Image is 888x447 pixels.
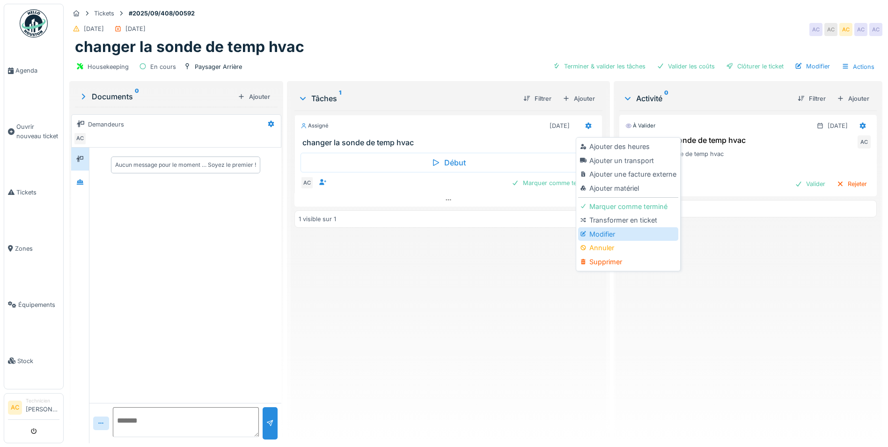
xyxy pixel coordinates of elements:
[578,181,678,195] div: Ajouter matériel
[559,92,599,105] div: Ajouter
[824,23,837,36] div: AC
[653,60,719,73] div: Valider les coûts
[79,91,234,102] div: Documents
[578,154,678,168] div: Ajouter un transport
[549,60,649,73] div: Terminer & valider les tâches
[301,153,596,172] div: Début
[578,200,678,214] div: Marquer comme terminé
[722,60,787,73] div: Clôturer le ticket
[26,397,59,417] li: [PERSON_NAME]
[578,213,678,227] div: Transformer en ticket
[833,92,873,105] div: Ajouter
[578,227,678,241] div: Modifier
[839,23,852,36] div: AC
[791,60,834,73] div: Modifier
[869,23,882,36] div: AC
[125,9,198,18] strong: #2025/09/408/00592
[26,397,59,404] div: Technicien
[299,215,336,223] div: 1 visible sur 1
[794,92,829,105] div: Filtrer
[16,122,59,140] span: Ouvrir nouveau ticket
[115,161,256,169] div: Aucun message pour le moment … Soyez le premier !
[125,24,146,33] div: [DATE]
[94,9,114,18] div: Tickets
[854,23,867,36] div: AC
[828,121,848,130] div: [DATE]
[15,66,59,75] span: Agenda
[15,244,59,253] span: Zones
[298,93,516,104] div: Tâches
[75,38,304,56] h1: changer la sonde de temp hvac
[16,188,59,197] span: Tickets
[17,357,59,365] span: Stock
[833,178,871,190] div: Rejeter
[20,9,48,37] img: Badge_color-CXgf-gQk.svg
[135,91,139,102] sup: 0
[858,135,871,149] div: AC
[88,120,124,129] div: Demandeurs
[578,167,678,181] div: Ajouter une facture externe
[625,122,655,130] div: À valider
[301,176,314,189] div: AC
[88,62,129,71] div: Housekeeping
[508,177,596,189] div: Marquer comme terminé
[150,62,176,71] div: En cours
[550,121,570,130] div: [DATE]
[195,62,242,71] div: Paysager Arrière
[234,90,274,103] div: Ajouter
[84,24,104,33] div: [DATE]
[73,132,87,145] div: AC
[623,93,790,104] div: Activité
[664,93,668,104] sup: 0
[301,122,329,130] div: Assigné
[837,60,879,74] div: Actions
[339,93,341,104] sup: 1
[302,138,598,147] h3: changer la sonde de temp hvac
[578,241,678,255] div: Annuler
[625,134,746,146] div: changer la sonde de temp hvac
[520,92,555,105] div: Filtrer
[18,300,59,309] span: Équipements
[578,255,678,269] div: Supprimer
[8,401,22,415] li: AC
[809,23,822,36] div: AC
[791,178,829,190] div: Valider
[578,140,678,154] div: Ajouter des heures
